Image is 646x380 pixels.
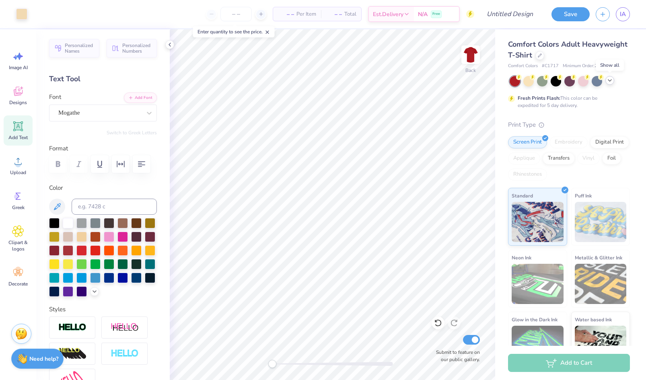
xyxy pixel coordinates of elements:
span: – – [326,10,342,18]
div: Text Tool [49,74,157,84]
span: Decorate [8,281,28,287]
img: Metallic & Glitter Ink [575,264,627,304]
span: Comfort Colors [508,63,538,70]
div: Accessibility label [268,360,276,368]
strong: Need help? [29,355,58,363]
span: – – [278,10,294,18]
div: Transfers [543,152,575,164]
img: Shadow [111,322,139,333]
img: Puff Ink [575,202,627,242]
label: Submit to feature on our public gallery. [432,349,480,363]
div: Rhinestones [508,168,547,181]
span: Neon Ink [512,253,531,262]
span: Minimum Order: 24 + [563,63,603,70]
span: Total [344,10,356,18]
img: Stroke [58,323,86,332]
span: Comfort Colors Adult Heavyweight T-Shirt [508,39,627,60]
div: Digital Print [590,136,629,148]
input: – – [220,7,252,21]
button: Personalized Names [49,39,99,58]
span: Personalized Numbers [122,43,152,54]
span: Add Text [8,134,28,141]
button: Personalized Numbers [107,39,157,58]
span: Personalized Names [65,43,95,54]
input: e.g. 7428 c [72,199,157,215]
div: Embroidery [549,136,588,148]
label: Color [49,183,157,193]
button: Add Font [124,92,157,103]
div: Applique [508,152,540,164]
img: Water based Ink [575,326,627,366]
span: Metallic & Glitter Ink [575,253,622,262]
button: Save [551,7,590,21]
span: Free [432,11,440,17]
button: Switch to Greek Letters [107,129,157,136]
span: Glow in the Dark Ink [512,315,558,324]
div: Vinyl [577,152,600,164]
span: # C1717 [542,63,559,70]
span: Clipart & logos [5,239,31,252]
div: Foil [602,152,621,164]
span: IA [620,10,626,19]
strong: Fresh Prints Flash: [518,95,560,101]
span: Water based Ink [575,315,612,324]
span: Standard [512,191,533,200]
img: 3D Illusion [58,347,86,360]
div: This color can be expedited for 5 day delivery. [518,94,617,109]
img: Standard [512,202,564,242]
span: Image AI [9,64,28,71]
input: Untitled Design [480,6,539,22]
span: Est. Delivery [373,10,403,18]
span: Upload [10,169,26,176]
label: Styles [49,305,66,314]
img: Neon Ink [512,264,564,304]
span: Designs [9,99,27,106]
div: Enter quantity to see the price. [193,26,275,37]
img: Back [463,47,479,63]
div: Screen Print [508,136,547,148]
a: IA [616,7,630,21]
div: Back [465,67,476,74]
div: Print Type [508,120,630,129]
label: Font [49,92,61,102]
span: Greek [12,204,25,211]
label: Format [49,144,157,153]
img: Glow in the Dark Ink [512,326,564,366]
span: Per Item [296,10,316,18]
span: N/A [418,10,428,18]
span: Puff Ink [575,191,592,200]
img: Negative Space [111,349,139,358]
div: Show all [596,60,624,71]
